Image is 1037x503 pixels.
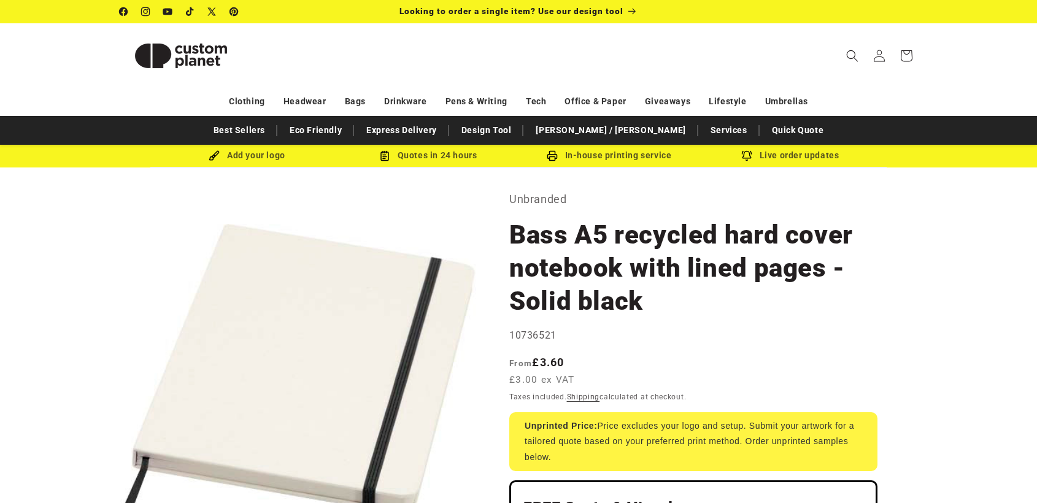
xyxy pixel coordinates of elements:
[337,148,518,163] div: Quotes in 24 hours
[766,120,830,141] a: Quick Quote
[567,393,600,401] a: Shipping
[741,150,752,161] img: Order updates
[156,148,337,163] div: Add your logo
[360,120,443,141] a: Express Delivery
[526,91,546,112] a: Tech
[229,91,265,112] a: Clothing
[645,91,690,112] a: Giveaways
[547,150,558,161] img: In-house printing
[509,391,877,403] div: Taxes included. calculated at checkout.
[518,148,700,163] div: In-house printing service
[209,150,220,161] img: Brush Icon
[455,120,518,141] a: Design Tool
[765,91,808,112] a: Umbrellas
[115,23,247,88] a: Custom Planet
[379,150,390,161] img: Order Updates Icon
[207,120,271,141] a: Best Sellers
[509,373,575,387] span: £3.00 ex VAT
[445,91,507,112] a: Pens & Writing
[530,120,692,141] a: [PERSON_NAME] / [PERSON_NAME]
[509,190,877,209] p: Unbranded
[509,412,877,471] div: Price excludes your logo and setup. Submit your artwork for a tailored quote based on your prefer...
[509,329,557,341] span: 10736521
[509,218,877,318] h1: Bass A5 recycled hard cover notebook with lined pages - Solid black
[839,42,866,69] summary: Search
[704,120,754,141] a: Services
[384,91,426,112] a: Drinkware
[700,148,881,163] div: Live order updates
[509,356,565,369] strong: £3.60
[283,120,348,141] a: Eco Friendly
[525,421,598,431] strong: Unprinted Price:
[565,91,626,112] a: Office & Paper
[509,358,532,368] span: From
[120,28,242,83] img: Custom Planet
[345,91,366,112] a: Bags
[399,6,623,16] span: Looking to order a single item? Use our design tool
[709,91,746,112] a: Lifestyle
[283,91,326,112] a: Headwear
